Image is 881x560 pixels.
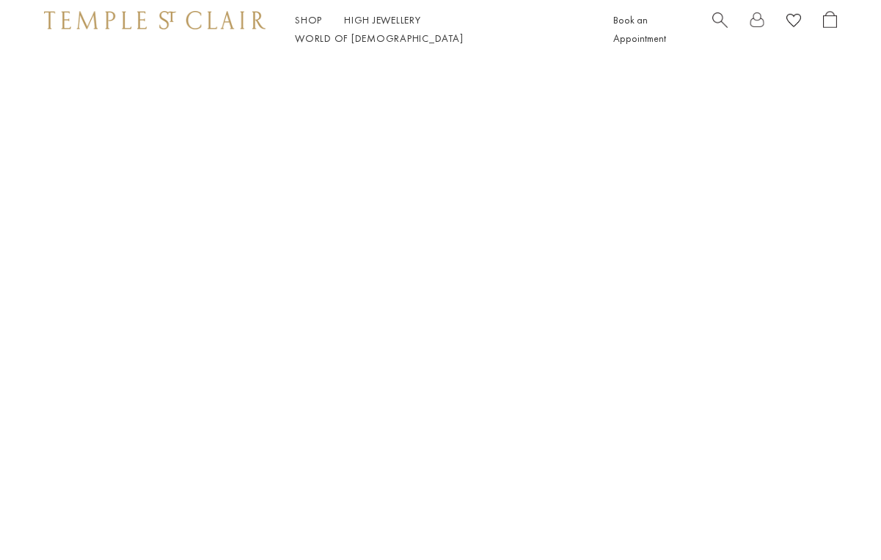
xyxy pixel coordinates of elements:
[44,11,266,29] img: Temple St. Clair
[344,13,421,26] a: High JewelleryHigh Jewellery
[295,32,463,45] a: World of [DEMOGRAPHIC_DATA]World of [DEMOGRAPHIC_DATA]
[786,11,801,34] a: View Wishlist
[613,13,666,45] a: Book an Appointment
[712,11,728,48] a: Search
[295,11,580,48] nav: Main navigation
[295,13,322,26] a: ShopShop
[823,11,837,48] a: Open Shopping Bag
